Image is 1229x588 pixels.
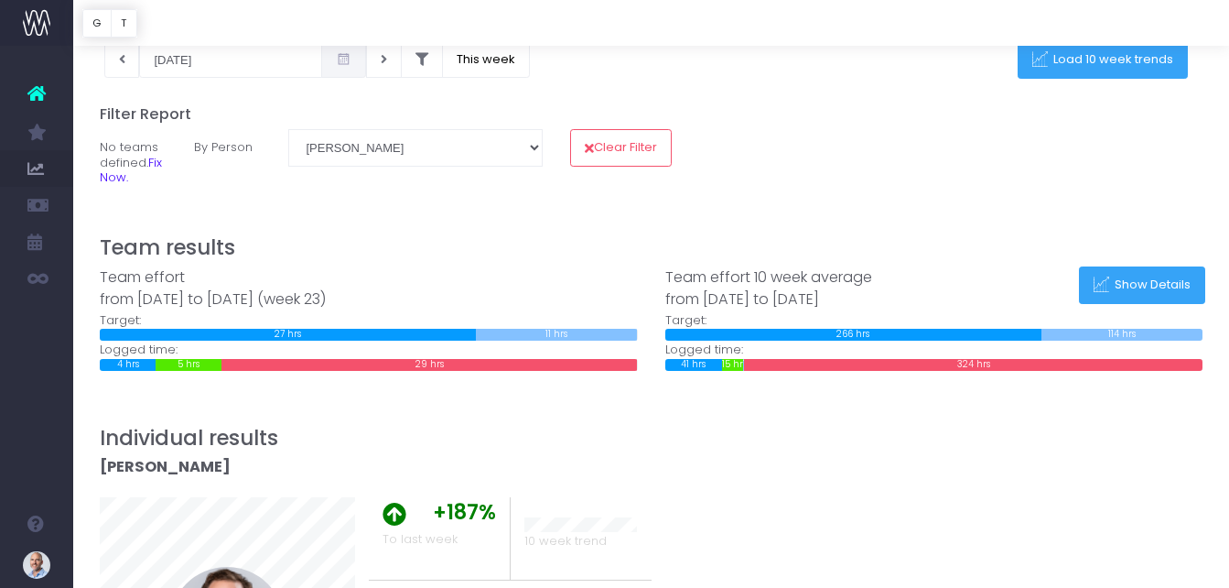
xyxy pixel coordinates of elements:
[665,359,723,371] div: 41 hrs
[86,267,652,371] div: Target: Logged time:
[1048,52,1174,68] span: Load 10 week trends
[100,456,231,477] strong: [PERSON_NAME]
[111,9,137,38] button: T
[433,497,496,528] span: +187%
[100,105,1203,124] h5: Filter Report
[665,267,1203,311] div: Team effort 10 week average from [DATE] to [DATE]
[100,235,1203,260] h3: Team results
[570,129,672,166] button: Clear Filter
[383,530,458,549] span: To last week
[524,532,607,550] span: 10 week trend
[743,359,745,371] div: 1 hrs
[722,359,743,371] div: 15 hrs
[156,359,221,371] div: 5 hrs
[1109,278,1191,293] span: Show Details
[82,9,112,38] button: G
[100,359,156,371] div: 4 hrs
[82,9,137,38] div: Vertical button group
[100,267,638,311] div: Team effort from [DATE] to [DATE] (week 23)
[221,359,638,371] div: 29 hrs
[476,329,637,341] div: 11 hrs
[180,129,275,196] label: By Person
[100,154,162,186] a: Fix Now.
[86,129,180,196] label: No teams defined.
[1018,41,1188,79] button: Load 10 week trends
[652,267,1217,371] div: Target: Logged time:
[442,41,530,78] button: This week
[665,329,1042,341] div: 266 hrs
[744,359,1202,371] div: 324 hrs
[100,426,1203,451] h3: Individual results
[1041,329,1202,341] div: 114 hrs
[23,551,50,579] img: images/default_profile_image.png
[100,329,477,341] div: 27 hrs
